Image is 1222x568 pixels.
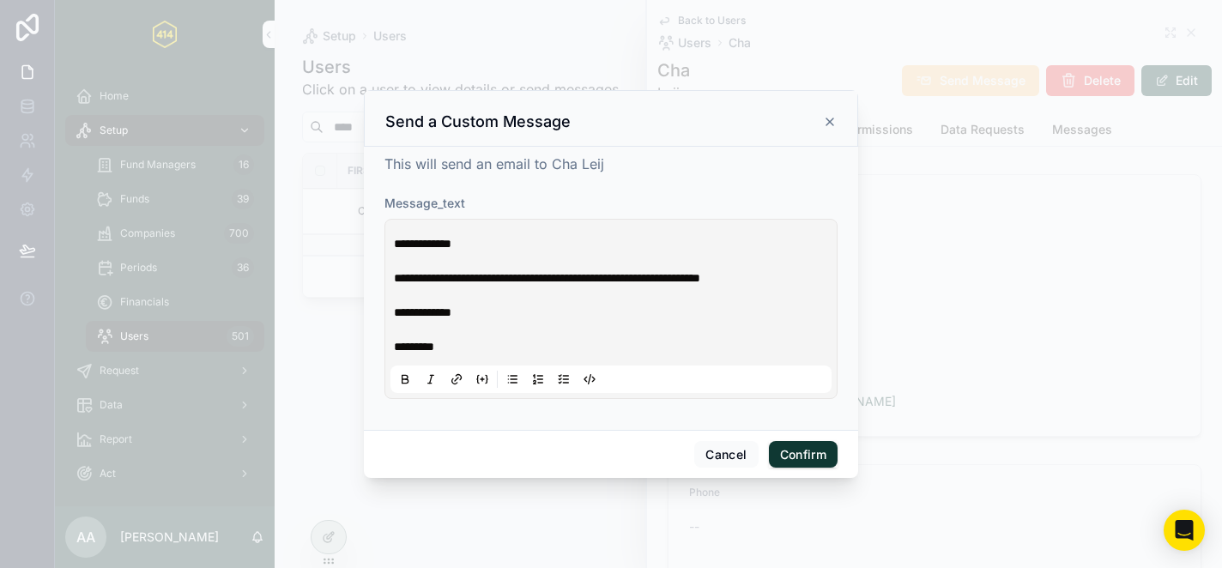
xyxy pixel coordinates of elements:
[1164,510,1205,551] div: Open Intercom Messenger
[769,441,838,468] button: Confirm
[384,196,465,210] span: Message_text
[385,112,571,132] h3: Send a Custom Message
[694,441,758,468] button: Cancel
[384,155,604,172] span: This will send an email to Cha Leij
